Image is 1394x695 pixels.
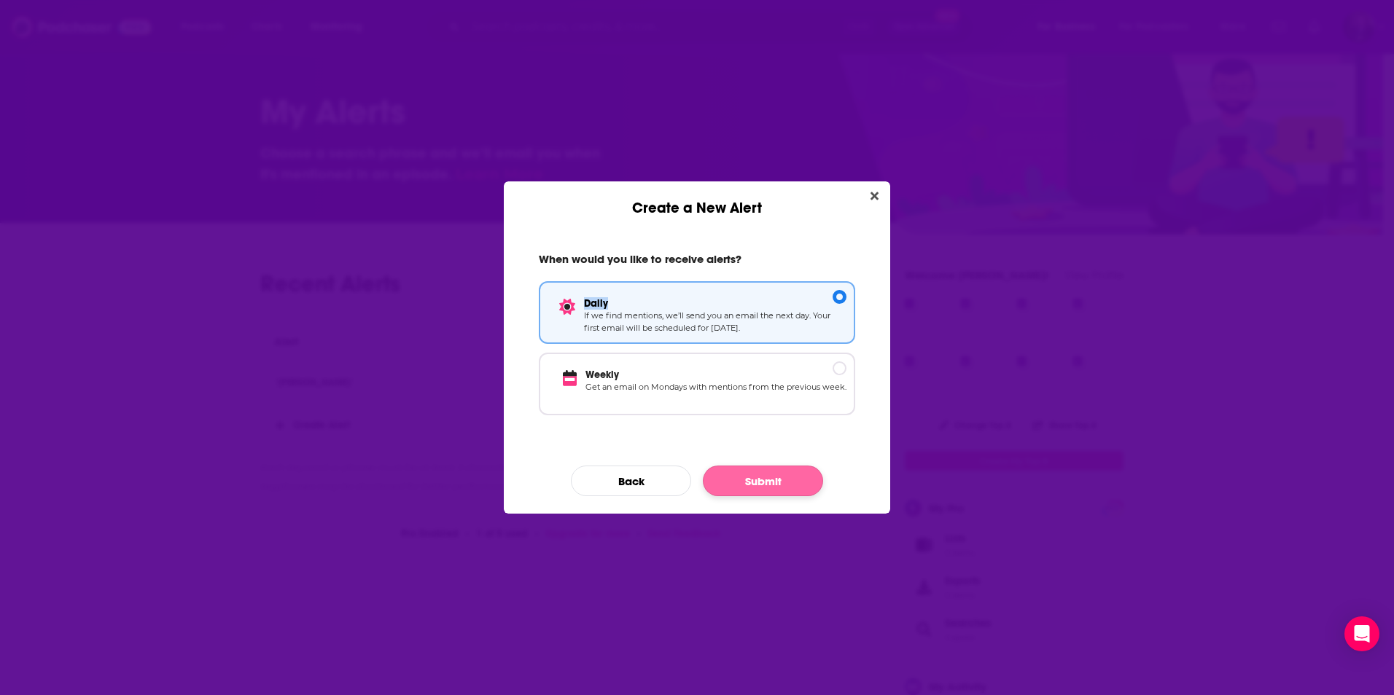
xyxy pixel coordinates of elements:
[865,187,884,205] button: Close
[539,252,855,272] h2: When would you like to receive alerts?
[584,310,846,335] p: If we find mentions, we’ll send you an email the next day. Your first email will be scheduled for...
[703,466,823,496] button: Submit
[571,466,691,496] button: Back
[585,369,846,381] p: Weekly
[585,381,846,407] p: Get an email on Mondays with mentions from the previous week.
[1344,616,1379,651] div: Open Intercom Messenger
[504,181,890,217] div: Create a New Alert
[584,297,846,310] p: Daily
